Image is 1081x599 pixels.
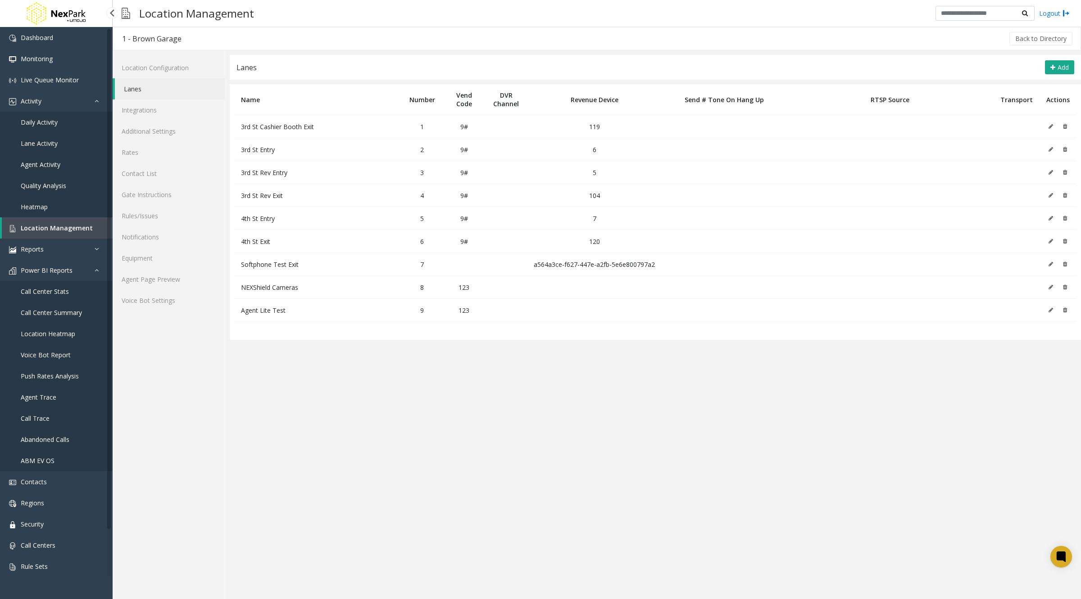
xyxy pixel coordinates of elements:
[241,191,283,200] span: 3rd St Rev Exit
[443,299,485,322] td: 123
[485,84,527,115] th: DVR Channel
[1063,9,1070,18] img: logout
[662,84,786,115] th: Send # Tone On Hang Up
[9,479,16,486] img: 'icon'
[9,246,16,253] img: 'icon'
[21,118,58,126] span: Daily Activity
[401,115,443,138] td: 1
[401,184,443,207] td: 4
[21,456,55,465] span: ABM EV OS
[9,98,16,105] img: 'icon'
[527,84,662,115] th: Revenue Device
[21,541,55,549] span: Call Centers
[234,84,401,115] th: Name
[527,161,662,184] td: 5
[9,542,16,549] img: 'icon'
[443,184,485,207] td: 9#
[21,393,56,401] span: Agent Trace
[401,276,443,299] td: 8
[241,237,270,246] span: 4th St Exit
[1040,84,1076,115] th: Actions
[115,78,225,99] a: Lanes
[443,207,485,230] td: 9#
[9,35,16,42] img: 'icon'
[527,138,662,161] td: 6
[21,414,50,423] span: Call Trace
[21,245,44,253] span: Reports
[241,306,286,315] span: Agent Lite Test
[241,214,275,223] span: 4th St Entry
[443,276,485,299] td: 123
[443,230,485,253] td: 9#
[401,138,443,161] td: 2
[241,283,298,292] span: NEXShield Cameras
[9,267,16,275] img: 'icon'
[21,477,47,486] span: Contacts
[527,253,662,276] td: a564a3ce-f627-447e-a2fb-5e6e800797a2
[113,163,225,184] a: Contact List
[21,435,69,444] span: Abandoned Calls
[241,168,287,177] span: 3rd St Rev Entry
[401,299,443,322] td: 9
[1045,60,1074,75] button: Add
[122,2,130,24] img: pageIcon
[21,351,71,359] span: Voice Bot Report
[21,266,73,275] span: Power BI Reports
[443,115,485,138] td: 9#
[21,203,48,211] span: Heatmap
[401,207,443,230] td: 5
[21,76,79,84] span: Live Queue Monitor
[241,260,299,269] span: Softphone Test Exit
[401,161,443,184] td: 3
[9,56,16,63] img: 'icon'
[21,287,69,296] span: Call Center Stats
[21,329,75,338] span: Location Heatmap
[443,161,485,184] td: 9#
[21,160,60,169] span: Agent Activity
[135,2,259,24] h3: Location Management
[527,230,662,253] td: 120
[21,520,44,528] span: Security
[401,230,443,253] td: 6
[2,217,113,239] a: Location Management
[527,207,662,230] td: 7
[786,84,994,115] th: RTSP Source
[113,57,225,78] a: Location Configuration
[1058,63,1069,72] span: Add
[113,269,225,290] a: Agent Page Preview
[9,77,16,84] img: 'icon'
[21,562,48,571] span: Rule Sets
[21,139,58,148] span: Lane Activity
[9,500,16,507] img: 'icon'
[113,142,225,163] a: Rates
[113,205,225,226] a: Rules/Issues
[527,115,662,138] td: 119
[9,563,16,571] img: 'icon'
[21,97,41,105] span: Activity
[443,84,485,115] th: Vend Code
[1009,32,1072,45] button: Back to Directory
[113,290,225,311] a: Voice Bot Settings
[113,121,225,142] a: Additional Settings
[9,225,16,232] img: 'icon'
[21,499,44,507] span: Regions
[1039,9,1070,18] a: Logout
[21,372,79,380] span: Push Rates Analysis
[241,122,314,131] span: 3rd St Cashier Booth Exit
[21,54,53,63] span: Monitoring
[113,99,225,121] a: Integrations
[236,62,257,73] div: Lanes
[9,521,16,528] img: 'icon'
[21,33,53,42] span: Dashboard
[113,184,225,205] a: Gate Instructions
[113,226,225,248] a: Notifications
[113,248,225,269] a: Equipment
[241,145,275,154] span: 3rd St Entry
[401,253,443,276] td: 7
[994,84,1040,115] th: Transport
[527,184,662,207] td: 104
[122,33,182,45] div: 1 - Brown Garage
[21,308,82,317] span: Call Center Summary
[21,224,93,232] span: Location Management
[21,181,66,190] span: Quality Analysis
